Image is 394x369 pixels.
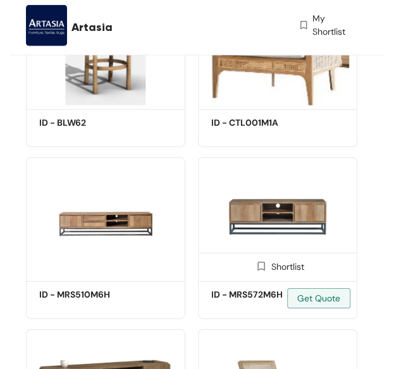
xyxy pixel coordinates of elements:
[251,260,304,272] div: Shortlist
[39,116,147,130] h5: ID - BLW62
[26,5,67,46] img: Buyer Portal
[211,288,319,301] h5: ID - MRS572M6H
[26,157,185,277] img: 848a89f8-7d24-40a5-b51e-dd693a7eef79
[39,288,147,301] h5: ID - MRS510M6H
[287,288,350,308] button: Get Quote
[211,116,319,130] h5: ID - CTL001M1A
[198,157,357,277] img: ad4a7090-7d11-495f-bf8e-962f86cfaa5f
[312,12,352,39] span: My Shortlist
[298,12,309,39] img: wishlist
[255,260,267,272] img: Shortlist
[297,291,340,305] span: Get Quote
[71,19,113,36] span: Artasia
